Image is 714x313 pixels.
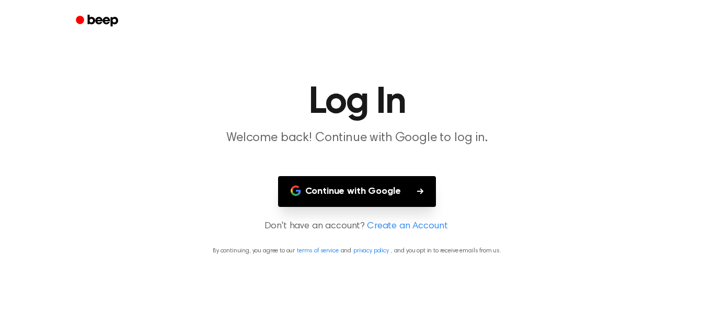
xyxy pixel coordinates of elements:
[367,219,447,234] a: Create an Account
[13,219,701,234] p: Don't have an account?
[278,176,436,207] button: Continue with Google
[156,130,558,147] p: Welcome back! Continue with Google to log in.
[13,246,701,256] p: By continuing, you agree to our and , and you opt in to receive emails from us.
[89,84,625,121] h1: Log In
[353,248,389,254] a: privacy policy
[297,248,338,254] a: terms of service
[68,11,128,31] a: Beep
